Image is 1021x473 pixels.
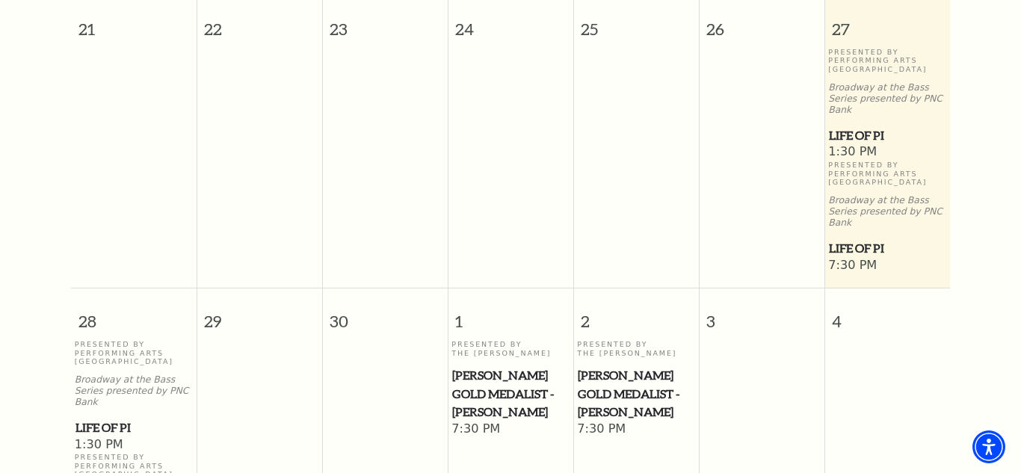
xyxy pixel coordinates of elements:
p: Presented By Performing Arts [GEOGRAPHIC_DATA] [75,340,193,365]
p: Broadway at the Bass Series presented by PNC Bank [828,82,946,115]
span: 2 [574,288,699,340]
span: Life of Pi [75,418,192,437]
span: 1:30 PM [75,437,193,454]
p: Presented By The [PERSON_NAME] [577,340,695,357]
span: Life of Pi [829,239,946,258]
span: 1:30 PM [828,144,946,161]
p: Presented By The [PERSON_NAME] [451,340,570,357]
p: Presented By Performing Arts [GEOGRAPHIC_DATA] [828,48,946,73]
span: 7:30 PM [577,421,695,438]
p: Presented By Performing Arts [GEOGRAPHIC_DATA] [828,161,946,186]
span: [PERSON_NAME] Gold Medalist - [PERSON_NAME] [452,366,569,421]
span: 4 [825,288,951,340]
span: 29 [197,288,322,340]
p: Broadway at the Bass Series presented by PNC Bank [75,374,193,407]
span: Life of Pi [829,126,946,145]
span: 7:30 PM [828,258,946,274]
span: 7:30 PM [451,421,570,438]
span: 28 [71,288,197,340]
p: Broadway at the Bass Series presented by PNC Bank [828,195,946,228]
span: 1 [448,288,573,340]
div: Accessibility Menu [972,430,1005,463]
span: 30 [323,288,448,340]
span: 3 [700,288,824,340]
span: [PERSON_NAME] Gold Medalist - [PERSON_NAME] [578,366,694,421]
